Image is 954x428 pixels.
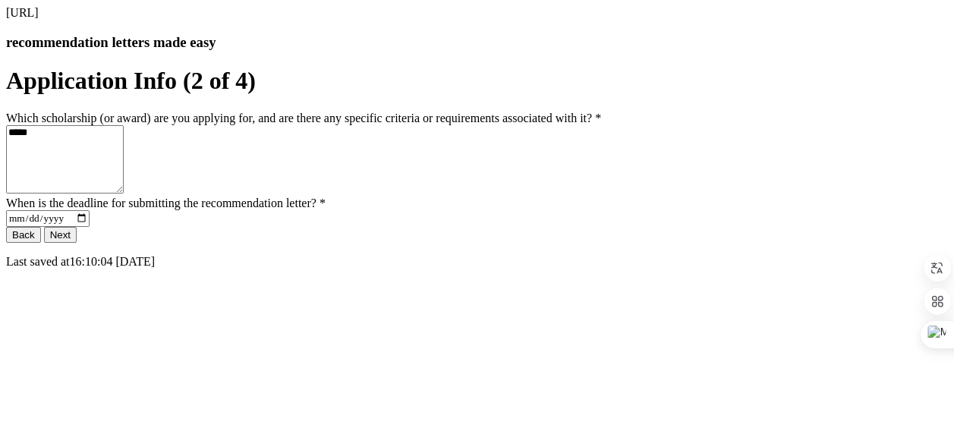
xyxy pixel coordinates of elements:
[44,227,77,243] button: Next
[6,255,948,269] p: Last saved at 16:10:04 [DATE]
[6,112,601,124] label: Which scholarship (or award) are you applying for, and are there any specific criteria or require...
[6,227,41,243] button: Back
[6,34,948,51] h3: recommendation letters made easy
[6,6,39,19] span: [URL]
[6,67,948,95] h1: Application Info (2 of 4)
[6,197,326,209] label: When is the deadline for submitting the recommendation letter?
